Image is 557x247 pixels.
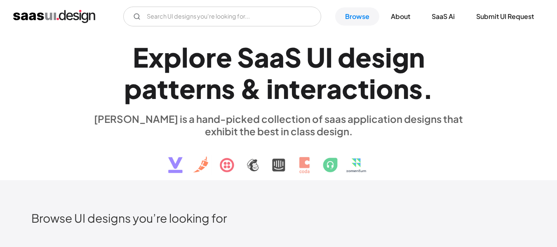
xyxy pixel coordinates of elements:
form: Email Form [123,7,321,26]
div: p [164,41,181,73]
div: t [289,73,300,104]
div: r [316,73,327,104]
a: Browse [335,7,379,26]
div: n [409,41,425,73]
div: a [327,73,342,104]
img: text, icon, saas logo [154,137,404,180]
a: SaaS Ai [422,7,465,26]
div: t [168,73,179,104]
div: i [266,73,273,104]
div: o [376,73,393,104]
div: E [133,41,148,73]
div: i [369,73,376,104]
div: i [385,41,392,73]
a: Submit UI Request [466,7,544,26]
h2: Browse UI designs you’re looking for [31,211,526,225]
div: p [124,73,142,104]
input: Search UI designs you're looking for... [123,7,321,26]
h1: Explore SaaS UI design patterns & interactions. [89,41,468,105]
div: e [300,73,316,104]
div: S [237,41,254,73]
div: d [338,41,355,73]
div: s [409,73,423,104]
div: c [342,73,358,104]
div: r [206,41,216,73]
div: r [195,73,206,104]
div: e [216,41,232,73]
div: n [206,73,221,104]
a: About [381,7,420,26]
div: n [273,73,289,104]
div: & [240,73,261,104]
div: s [371,41,385,73]
div: a [254,41,269,73]
div: t [358,73,369,104]
div: [PERSON_NAME] is a hand-picked collection of saas application designs that exhibit the best in cl... [89,113,468,137]
div: e [355,41,371,73]
div: a [269,41,284,73]
div: s [221,73,235,104]
div: n [393,73,409,104]
div: I [325,41,333,73]
div: . [423,73,433,104]
div: e [179,73,195,104]
div: S [284,41,301,73]
div: g [392,41,409,73]
div: x [148,41,164,73]
div: U [306,41,325,73]
a: home [13,10,95,23]
div: l [181,41,188,73]
div: a [142,73,157,104]
div: t [157,73,168,104]
div: o [188,41,206,73]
